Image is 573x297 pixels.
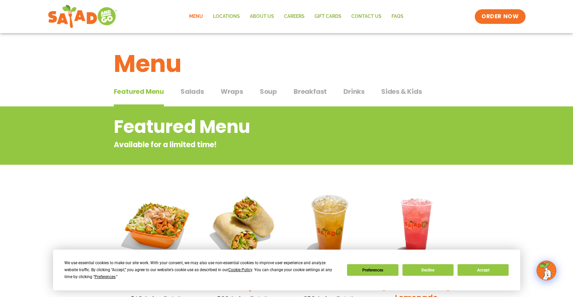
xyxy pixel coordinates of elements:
span: Sides & Kids [381,87,422,96]
p: Available for a limited time! [114,139,406,150]
a: Menu [184,9,208,24]
span: Salads [180,87,204,96]
span: Wraps [221,87,243,96]
img: wpChatIcon [537,261,556,280]
a: Careers [279,9,310,24]
span: Soup [260,87,277,96]
button: Decline [402,264,454,276]
h1: Menu [114,46,460,82]
div: Cookie Consent Prompt [53,250,520,290]
span: Breakfast [294,87,327,96]
a: FAQs [387,9,408,24]
span: Drinks [343,87,365,96]
span: Cookie Policy [228,267,252,272]
a: ORDER NOW [475,9,525,24]
span: Preferences [95,274,115,279]
button: Preferences [347,264,398,276]
img: Product photo for Apple Cider Lemonade [292,187,368,264]
img: Product photo for Southwest Harvest Salad [119,187,195,264]
h2: Featured Menu [114,113,406,140]
div: We use essential cookies to make our site work. With your consent, we may also use non-essential ... [64,260,339,280]
span: ORDER NOW [481,13,519,21]
img: Product photo for Southwest Harvest Wrap [205,187,282,264]
a: About Us [245,9,279,24]
img: Product photo for Blackberry Bramble Lemonade [378,187,455,264]
a: GIFT CARDS [310,9,346,24]
nav: Menu [184,9,408,24]
span: Featured Menu [114,87,164,96]
div: Tabbed content [114,84,460,107]
a: Contact Us [346,9,387,24]
img: new-SAG-logo-768×292 [48,3,118,30]
button: Accept [458,264,509,276]
a: Locations [208,9,245,24]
